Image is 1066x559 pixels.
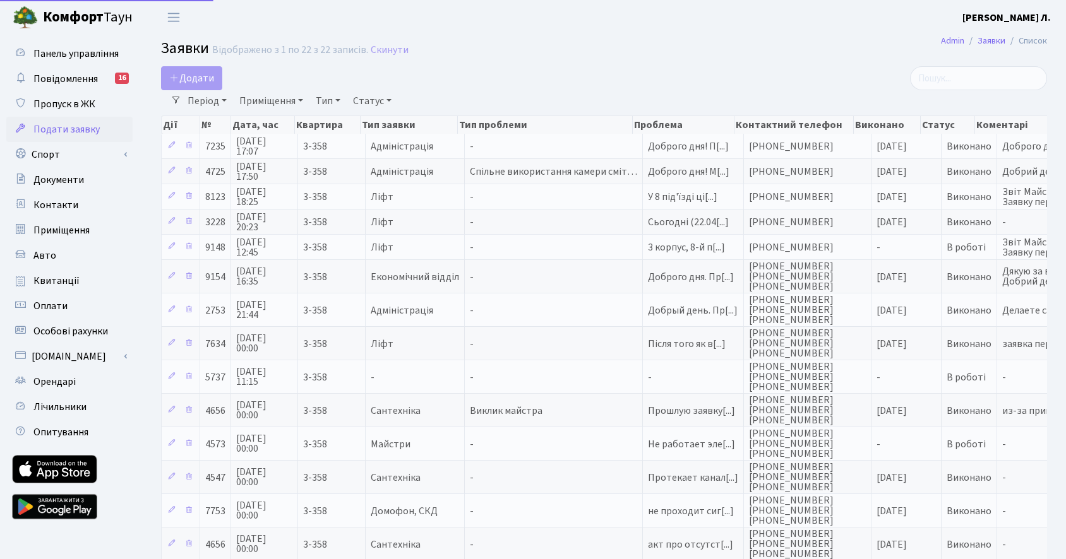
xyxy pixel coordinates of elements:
span: Повідомлення [33,72,98,86]
span: Виконано [947,139,991,153]
span: В роботі [947,240,986,254]
span: [DATE] 11:15 [236,367,292,387]
span: - [648,372,738,382]
span: 3-358 [303,272,360,282]
span: [DATE] [877,165,907,179]
span: - [470,539,637,550]
a: Подати заявку [6,117,133,142]
span: [PHONE_NUMBER] [749,141,866,151]
span: В роботі [947,437,986,451]
span: [PHONE_NUMBER] [PHONE_NUMBER] [PHONE_NUMBER] [749,328,866,358]
span: Не работает эле[...] [648,437,735,451]
a: Повідомлення16 [6,66,133,91]
a: Оплати [6,293,133,319]
span: Виконано [947,538,991,551]
b: [PERSON_NAME] Л. [962,11,1051,25]
span: В роботі [947,370,986,384]
span: [PHONE_NUMBER] [749,167,866,177]
img: logo.png [13,5,38,30]
span: [DATE] [877,270,907,284]
span: 4725 [205,165,225,179]
span: - [470,272,637,282]
th: Контактний телефон [734,116,854,134]
span: [DATE] 17:50 [236,162,292,182]
span: Сантехніка [371,473,459,483]
span: 3-358 [303,539,360,550]
th: Виконано [854,116,921,134]
span: 7634 [205,337,225,351]
span: Ліфт [371,339,459,349]
span: [DATE] 00:00 [236,433,292,454]
a: Панель управління [6,41,133,66]
a: Особові рахунки [6,319,133,344]
span: [DATE] 16:35 [236,266,292,286]
span: 3-358 [303,305,360,315]
span: 9148 [205,240,225,254]
a: Опитування [6,420,133,445]
th: № [200,116,231,134]
span: 8123 [205,190,225,204]
span: 3228 [205,215,225,229]
span: Виконано [947,404,991,418]
span: [PHONE_NUMBER] [749,217,866,227]
span: Виконано [947,504,991,518]
span: Спільне використання камери сміт… [470,167,637,177]
span: Ліфт [371,242,459,252]
span: Ліфт [371,217,459,227]
span: У 8 під'їзді ці[...] [648,190,717,204]
span: не проходит сиг[...] [648,504,734,518]
span: [DATE] [877,504,907,518]
span: [DATE] [877,471,907,485]
span: [PHONE_NUMBER] [749,242,866,252]
span: Особові рахунки [33,324,108,338]
span: Прошлую заявку[...] [648,404,735,418]
li: Список [1005,34,1047,48]
span: Виконано [947,337,991,351]
span: - [470,473,637,483]
th: Дії [162,116,200,134]
a: Приміщення [234,90,308,112]
span: [PHONE_NUMBER] [PHONE_NUMBER] [PHONE_NUMBER] [749,395,866,425]
span: - [470,217,637,227]
span: Добрый день. Пр[...] [648,303,738,317]
nav: breadcrumb [922,28,1066,54]
span: 3-358 [303,406,360,416]
span: Приміщення [33,223,90,237]
span: Сантехніка [371,406,459,416]
a: Скинути [371,44,409,56]
span: Додати [169,71,214,85]
span: 4573 [205,437,225,451]
a: Пропуск в ЖК [6,91,133,117]
span: 3-358 [303,506,360,516]
span: [DATE] [877,215,907,229]
a: Лічильники [6,394,133,420]
a: Контакти [6,192,133,218]
span: - [877,240,880,254]
span: [PHONE_NUMBER] [PHONE_NUMBER] [PHONE_NUMBER] [749,295,866,325]
span: [DATE] [877,337,907,351]
a: Авто [6,243,133,268]
span: Виконано [947,471,991,485]
a: Додати [161,66,222,90]
span: [DATE] 20:23 [236,212,292,232]
th: Дата, час [231,116,295,134]
span: Адміністрація [371,141,459,151]
span: Виконано [947,190,991,204]
span: [PHONE_NUMBER] [PHONE_NUMBER] [PHONE_NUMBER] [749,428,866,459]
th: Квартира [295,116,360,134]
span: 4656 [205,404,225,418]
span: Виконано [947,303,991,317]
span: Домофон, СКД [371,506,459,516]
span: 3-358 [303,242,360,252]
span: Доброго дня! П[...] [648,139,729,153]
input: Пошук... [910,66,1047,90]
span: Економічний відділ [371,272,459,282]
span: [DATE] 21:44 [236,300,292,320]
span: 7753 [205,504,225,518]
span: Опитування [33,425,88,439]
span: [DATE] [877,538,907,551]
a: Приміщення [6,218,133,243]
span: 5737 [205,370,225,384]
a: Документи [6,167,133,192]
span: [PHONE_NUMBER] [PHONE_NUMBER] [PHONE_NUMBER] [749,462,866,492]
